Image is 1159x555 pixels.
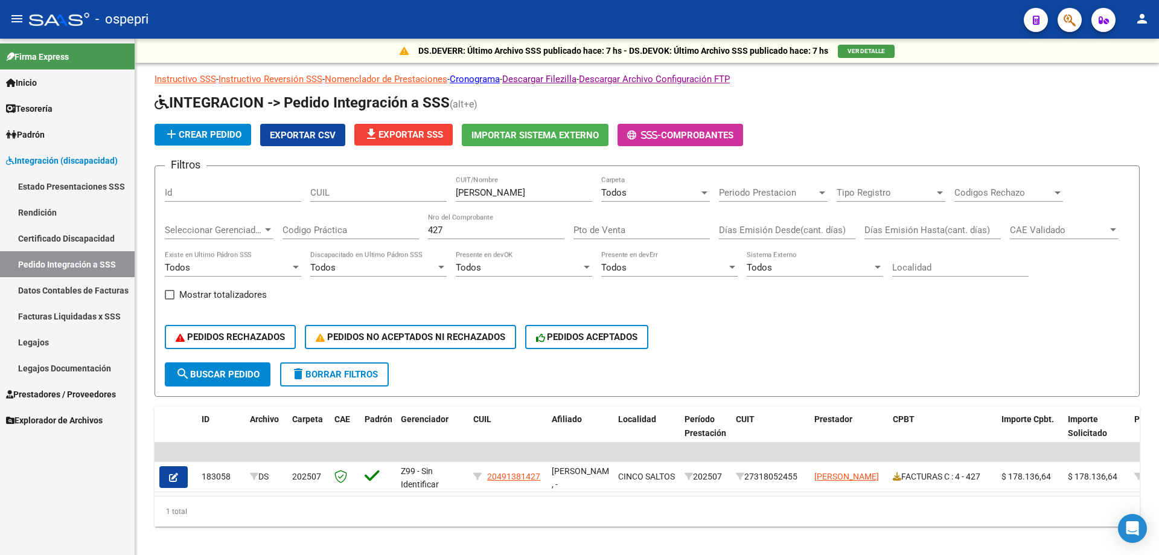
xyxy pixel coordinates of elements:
span: Integración (discapacidad) [6,154,118,167]
datatable-header-cell: Prestador [809,406,888,460]
span: CUIT [736,414,755,424]
span: Periodo Prestacion [719,187,817,198]
span: ID [202,414,209,424]
button: PEDIDOS RECHAZADOS [165,325,296,349]
span: Archivo [250,414,279,424]
span: Z99 - Sin Identificar [401,466,439,490]
datatable-header-cell: Carpeta [287,406,330,460]
mat-icon: search [176,367,190,381]
span: [PERSON_NAME] [814,472,879,481]
span: Tipo Registro [837,187,934,198]
span: Padrón [365,414,392,424]
div: Open Intercom Messenger [1118,514,1147,543]
span: Prestadores / Proveedores [6,388,116,401]
mat-icon: add [164,127,179,141]
div: 27318052455 [736,470,805,484]
span: CUIL [473,414,491,424]
datatable-header-cell: CUIT [731,406,809,460]
button: Exportar CSV [260,124,345,146]
button: Crear Pedido [155,124,251,146]
datatable-header-cell: Gerenciador [396,406,468,460]
button: Importar Sistema Externo [462,124,608,146]
span: Seleccionar Gerenciador [165,225,263,236]
span: CPBT [893,414,915,424]
a: Descargar Filezilla [502,74,576,85]
span: $ 178.136,64 [1068,472,1117,481]
span: Todos [601,262,627,273]
span: Exportar CSV [270,130,336,141]
span: 202507 [292,472,321,481]
span: $ 178.136,64 [1001,472,1051,481]
mat-icon: delete [291,367,305,381]
datatable-header-cell: Padrón [360,406,396,460]
span: Crear Pedido [164,129,241,140]
span: Afiliado [552,414,582,424]
datatable-header-cell: CAE [330,406,360,460]
datatable-header-cell: ID [197,406,245,460]
span: Localidad [618,414,656,424]
datatable-header-cell: Importe Solicitado [1063,406,1129,460]
span: PEDIDOS RECHAZADOS [176,332,285,342]
span: Todos [310,262,336,273]
span: VER DETALLE [848,48,885,54]
mat-icon: person [1135,11,1149,26]
datatable-header-cell: CPBT [888,406,997,460]
a: Descargar Archivo Configuración FTP [579,74,730,85]
p: - - - - - [155,72,1140,86]
datatable-header-cell: Importe Cpbt. [997,406,1063,460]
mat-icon: menu [10,11,24,26]
h3: Filtros [165,156,206,173]
mat-icon: file_download [364,127,378,141]
datatable-header-cell: Período Prestación [680,406,731,460]
button: Borrar Filtros [280,362,389,387]
datatable-header-cell: Afiliado [547,406,613,460]
span: Período Prestación [685,414,726,438]
span: Mostrar totalizadores [179,287,267,302]
span: Comprobantes [661,130,733,141]
button: VER DETALLE [838,45,895,58]
button: Buscar Pedido [165,362,270,387]
button: Exportar SSS [354,124,453,146]
a: Nomenclador de Prestaciones [325,74,447,85]
span: CINCO SALTOS [618,472,675,481]
span: Exportar SSS [364,129,443,140]
span: Explorador de Archivos [6,414,103,427]
div: 202507 [685,470,726,484]
span: Importe Solicitado [1068,414,1107,438]
span: Todos [456,262,481,273]
datatable-header-cell: CUIL [468,406,547,460]
span: INTEGRACION -> Pedido Integración a SSS [155,94,450,111]
span: 20491381427 [487,472,540,481]
button: PEDIDOS NO ACEPTADOS NI RECHAZADOS [305,325,516,349]
span: Carpeta [292,414,323,424]
div: DS [250,470,283,484]
div: 183058 [202,470,240,484]
span: PEDIDOS ACEPTADOS [536,332,638,342]
span: Importar Sistema Externo [471,130,599,141]
div: FACTURAS C : 4 - 427 [893,470,992,484]
span: Firma Express [6,50,69,63]
span: CAE Validado [1010,225,1108,236]
span: Todos [601,187,627,198]
span: Gerenciador [401,414,449,424]
span: Prestador [814,414,852,424]
span: Borrar Filtros [291,369,378,380]
span: Todos [747,262,772,273]
span: Inicio [6,76,37,89]
button: -Comprobantes [618,124,743,146]
span: Tesorería [6,102,53,115]
a: Instructivo SSS [155,74,216,85]
span: (alt+e) [450,98,477,110]
span: - [627,130,661,141]
span: Importe Cpbt. [1001,414,1054,424]
datatable-header-cell: Archivo [245,406,287,460]
datatable-header-cell: Localidad [613,406,680,460]
span: CAE [334,414,350,424]
span: [PERSON_NAME] , - [552,466,616,490]
span: Codigos Rechazo [954,187,1052,198]
p: DS.DEVERR: Último Archivo SSS publicado hace: 7 hs - DS.DEVOK: Último Archivo SSS publicado hace:... [418,44,828,57]
span: Buscar Pedido [176,369,260,380]
div: 1 total [155,496,1140,527]
span: - ospepri [95,6,148,33]
span: PEDIDOS NO ACEPTADOS NI RECHAZADOS [316,332,505,342]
